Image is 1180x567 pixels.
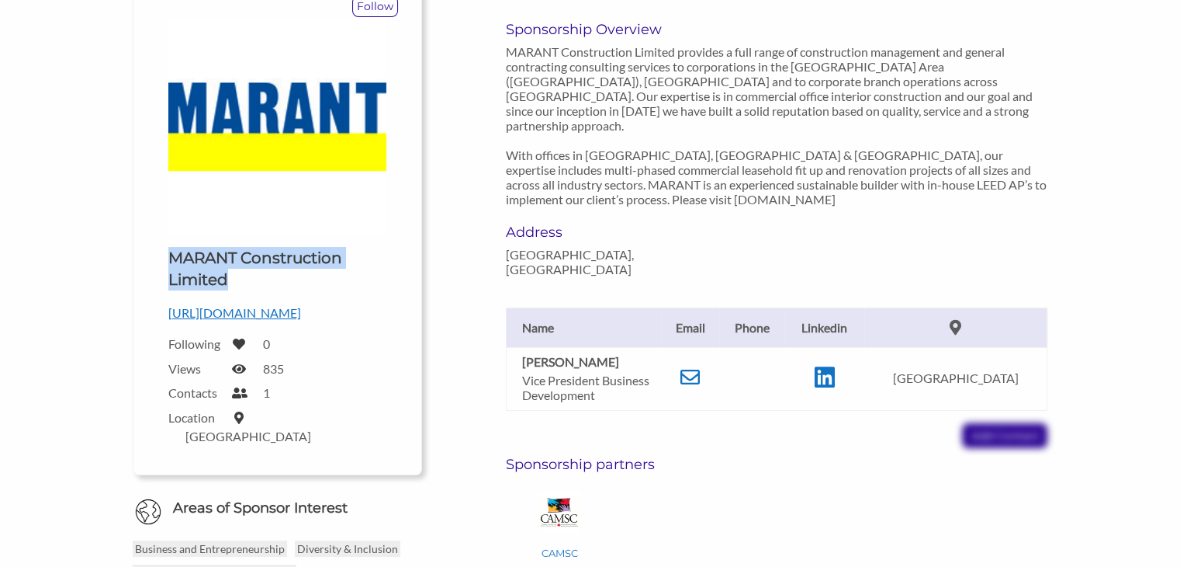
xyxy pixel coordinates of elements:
img: MARANT Construction Limited Logo [168,17,386,235]
p: [URL][DOMAIN_NAME] [168,303,386,323]
label: Contacts [168,385,223,400]
p: [GEOGRAPHIC_DATA] [872,370,1040,385]
p: [GEOGRAPHIC_DATA], [GEOGRAPHIC_DATA] [506,247,671,277]
p: Vice President Business Development [522,373,654,402]
label: Following [168,336,223,351]
th: Linkedin [784,308,863,347]
label: 835 [263,361,284,376]
th: Name [506,308,661,347]
h6: Sponsorship Overview [506,21,1048,38]
label: Views [168,361,223,376]
p: MARANT Construction Limited provides a full range of construction management and general contract... [506,44,1048,207]
label: 0 [263,336,270,351]
img: Globe Icon [135,499,161,525]
h6: Address [506,224,671,241]
b: [PERSON_NAME] [522,354,619,369]
h6: Sponsorship partners [506,456,1048,473]
p: Business and Entrepreneurship [133,541,287,557]
p: CAMSC [511,545,609,561]
label: 1 [263,385,270,400]
p: Diversity & Inclusion [295,541,400,557]
th: Email [661,308,719,347]
h1: MARANT Construction Limited [168,247,386,290]
img: CAMSC Logo [538,491,581,534]
label: [GEOGRAPHIC_DATA] [185,429,311,444]
h6: Areas of Sponsor Interest [121,499,434,518]
label: Location [168,410,223,425]
th: Phone [719,308,784,347]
